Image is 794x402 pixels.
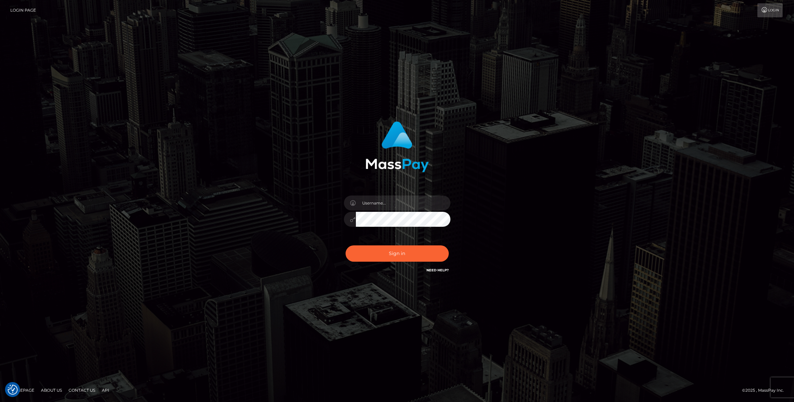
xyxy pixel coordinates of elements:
[757,3,783,17] a: Login
[7,385,37,395] a: Homepage
[742,387,789,394] div: © 2025 , MassPay Inc.
[8,385,18,395] img: Revisit consent button
[66,385,98,395] a: Contact Us
[366,121,429,172] img: MassPay Login
[10,3,36,17] a: Login Page
[8,385,18,395] button: Consent Preferences
[38,385,65,395] a: About Us
[99,385,112,395] a: API
[356,196,450,210] input: Username...
[346,245,449,262] button: Sign in
[426,268,449,272] a: Need Help?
